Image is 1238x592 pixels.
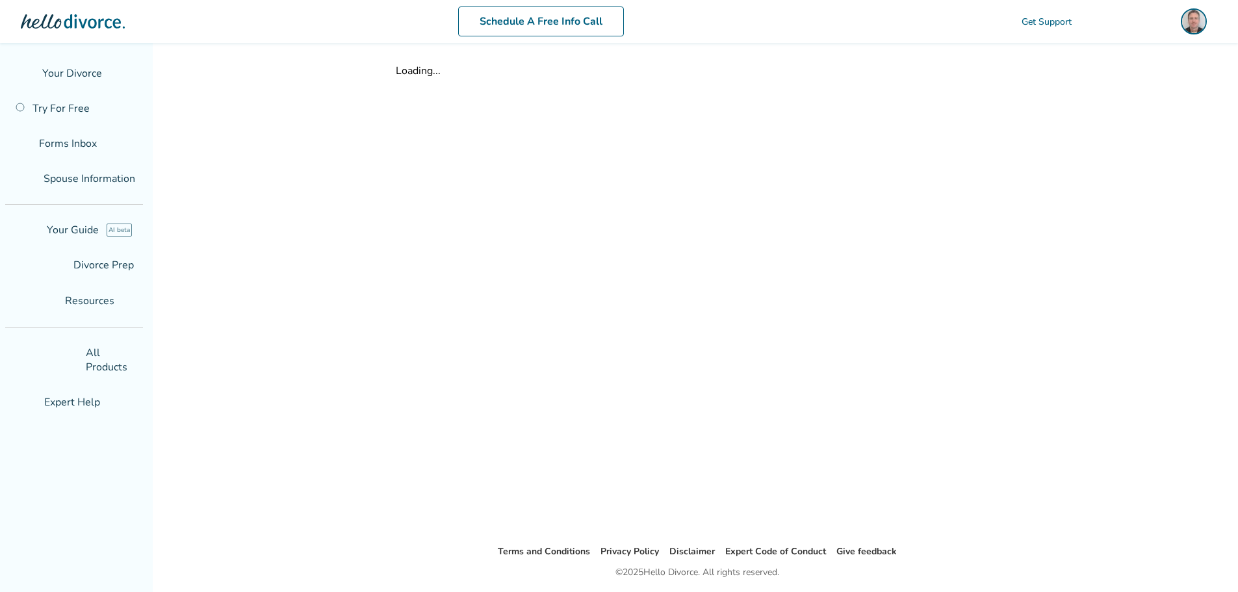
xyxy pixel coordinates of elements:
[458,6,624,36] a: Schedule A Free Info Call
[600,545,659,558] a: Privacy Policy
[8,260,66,270] span: list_alt_check
[725,545,826,558] a: Expert Code of Conduct
[8,397,36,407] span: groups
[8,68,34,79] span: flag_2
[107,224,132,237] span: AI beta
[836,544,897,560] li: Give feedback
[669,544,715,560] li: Disclaimer
[114,293,200,309] span: expand_more
[1181,8,1207,34] img: James Sjerven
[39,136,97,151] span: Forms Inbox
[8,296,57,306] span: menu_book
[1022,16,1072,28] span: Get Support
[8,138,31,149] span: inbox
[615,565,779,580] div: © 2025 Hello Divorce. All rights reserved.
[498,545,590,558] a: Terms and Conditions
[396,64,999,78] div: Loading...
[8,294,114,308] span: Resources
[957,16,1016,27] span: phone_in_talk
[8,225,39,235] span: explore
[8,174,36,184] span: people
[957,16,1072,28] a: phone_in_talkGet Support
[8,355,78,365] span: shopping_basket
[1082,14,1170,29] span: shopping_cart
